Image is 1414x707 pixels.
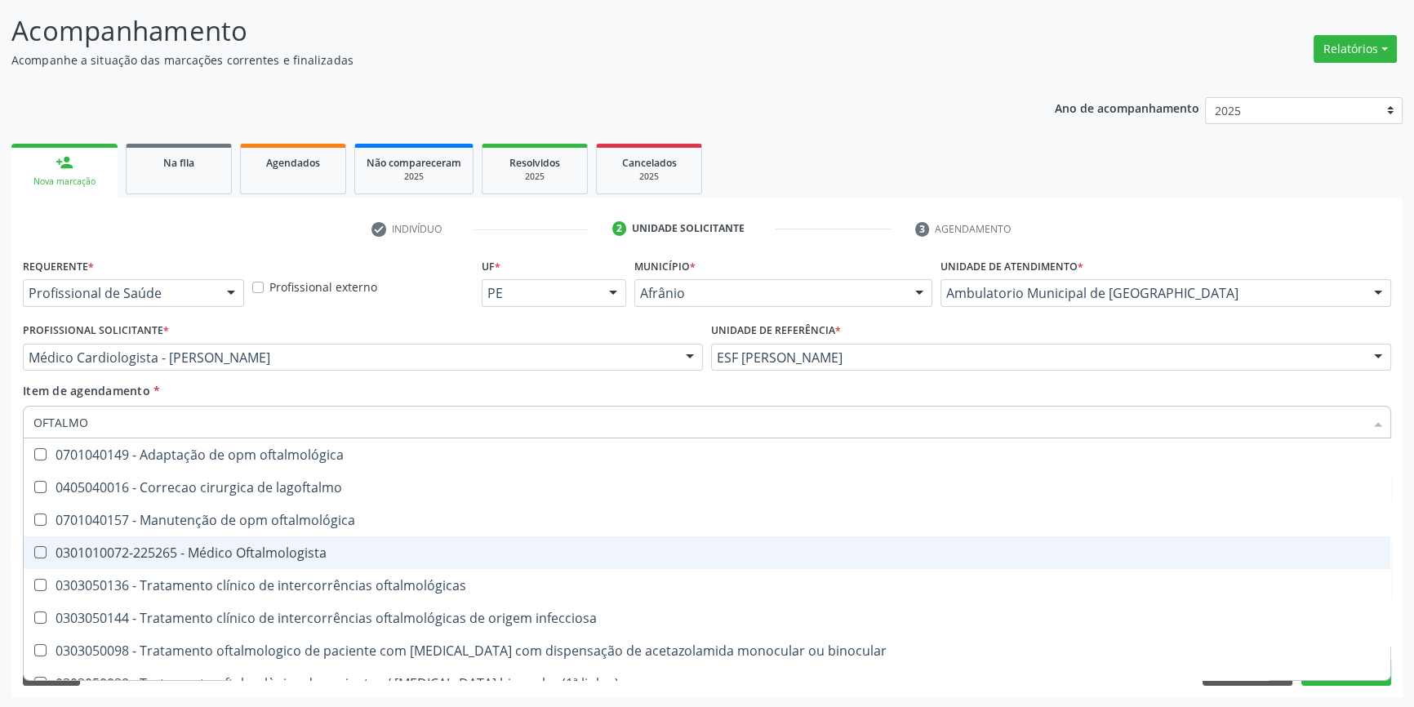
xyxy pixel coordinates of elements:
[23,176,106,188] div: Nova marcação
[640,285,899,301] span: Afrânio
[266,156,320,170] span: Agendados
[29,285,211,301] span: Profissional de Saúde
[1055,97,1199,118] p: Ano de acompanhamento
[23,318,169,344] label: Profissional Solicitante
[509,156,560,170] span: Resolvidos
[717,349,1358,366] span: ESF [PERSON_NAME]
[367,171,461,183] div: 2025
[494,171,576,183] div: 2025
[367,156,461,170] span: Não compareceram
[163,156,194,170] span: Na fila
[482,254,500,279] label: UF
[29,349,669,366] span: Médico Cardiologista - [PERSON_NAME]
[487,285,593,301] span: PE
[11,11,985,51] p: Acompanhamento
[269,278,377,296] label: Profissional externo
[33,644,1381,657] div: 0303050098 - Tratamento oftalmologico de paciente com [MEDICAL_DATA] com dispensação de acetazola...
[33,406,1364,438] input: Buscar por procedimentos
[612,221,627,236] div: 2
[1314,35,1397,63] button: Relatórios
[608,171,690,183] div: 2025
[940,254,1083,279] label: Unidade de atendimento
[33,677,1381,690] div: 0303050039 - Tratamento oftalmològico de paciente c/ [MEDICAL_DATA] binocular (1ª linha )
[56,153,73,171] div: person_add
[11,51,985,69] p: Acompanhe a situação das marcações correntes e finalizadas
[622,156,677,170] span: Cancelados
[23,254,94,279] label: Requerente
[33,514,1381,527] div: 0701040157 - Manutenção de opm oftalmológica
[632,221,745,236] div: Unidade solicitante
[33,448,1381,461] div: 0701040149 - Adaptação de opm oftalmológica
[711,318,841,344] label: Unidade de referência
[33,546,1381,559] div: 0301010072-225265 - Médico Oftalmologista
[33,481,1381,494] div: 0405040016 - Correcao cirurgica de lagoftalmo
[634,254,696,279] label: Município
[33,611,1381,625] div: 0303050144 - Tratamento clínico de intercorrências oftalmológicas de origem infecciosa
[33,579,1381,592] div: 0303050136 - Tratamento clínico de intercorrências oftalmológicas
[946,285,1358,301] span: Ambulatorio Municipal de [GEOGRAPHIC_DATA]
[23,383,150,398] span: Item de agendamento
